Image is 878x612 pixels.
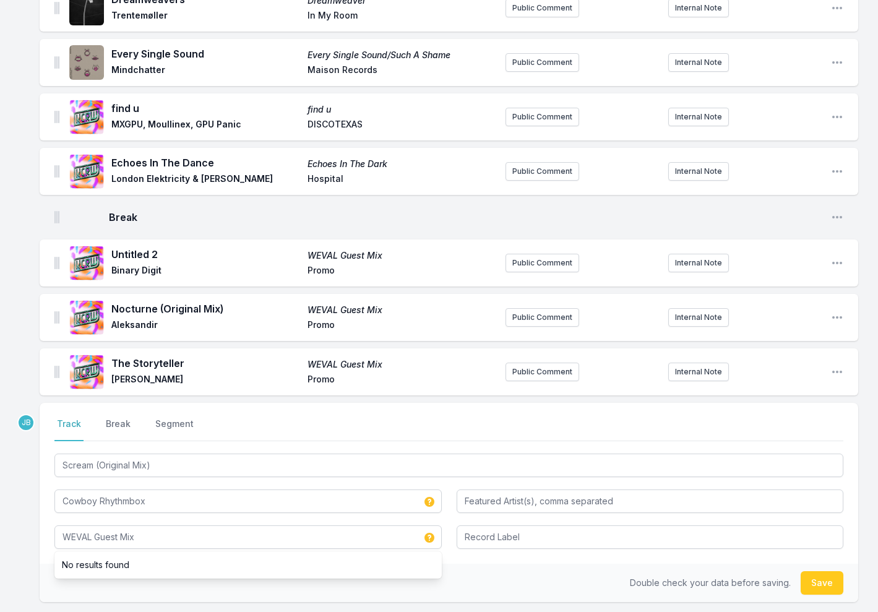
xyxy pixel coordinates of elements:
button: Public Comment [506,108,579,126]
button: Open playlist item options [831,2,843,14]
span: Trentemøller [111,9,300,24]
img: WEVAL Guest Mix [69,355,104,389]
button: Public Comment [506,53,579,72]
img: Drag Handle [54,211,59,223]
button: Internal Note [668,53,729,72]
span: Maison Records [308,64,496,79]
button: Open playlist item options [831,56,843,69]
button: Break [103,418,133,441]
button: Save [801,571,843,595]
button: Open playlist item options [831,311,843,324]
span: Untitled 2 [111,247,300,262]
span: find u [308,103,496,116]
img: Drag Handle [54,111,59,123]
button: Open playlist item options [831,257,843,269]
span: Echoes In The Dark [308,158,496,170]
button: Public Comment [506,308,579,327]
img: Drag Handle [54,2,59,14]
span: In My Room [308,9,496,24]
span: Double check your data before saving. [630,577,791,588]
span: Mindchatter [111,64,300,79]
button: Open playlist item options [831,211,843,223]
span: find u [111,101,300,116]
input: Album Title [54,525,442,549]
span: Aleksandir [111,319,300,334]
img: Drag Handle [54,311,59,324]
input: Record Label [457,525,844,549]
button: Public Comment [506,254,579,272]
img: Every Single Sound/Such A Shame [69,45,104,80]
span: Every Single Sound/Such A Shame [308,49,496,61]
button: Open playlist item options [831,366,843,378]
button: Internal Note [668,162,729,181]
button: Open playlist item options [831,111,843,123]
span: [PERSON_NAME] [111,373,300,388]
img: Drag Handle [54,257,59,269]
button: Track [54,418,84,441]
input: Artist [54,489,442,513]
img: Echoes In The Dark [69,154,104,189]
span: DISCOTEXAS [308,118,496,133]
img: WEVAL Guest Mix [69,246,104,280]
img: WEVAL Guest Mix [69,300,104,335]
span: Break [109,210,821,225]
p: Jason Bentley [17,414,35,431]
span: Promo [308,319,496,334]
span: Hospital [308,173,496,187]
button: Internal Note [668,254,729,272]
span: Nocturne (Original Mix) [111,301,300,316]
span: The Storyteller [111,356,300,371]
button: Internal Note [668,308,729,327]
img: Drag Handle [54,56,59,69]
span: London Elektricity & [PERSON_NAME] [111,173,300,187]
button: Public Comment [506,363,579,381]
button: Public Comment [506,162,579,181]
button: Segment [153,418,196,441]
span: Promo [308,373,496,388]
span: Echoes In The Dance [111,155,300,170]
span: WEVAL Guest Mix [308,249,496,262]
img: find u [69,100,104,134]
button: Open playlist item options [831,165,843,178]
li: No results found [54,554,442,576]
span: WEVAL Guest Mix [308,304,496,316]
img: Drag Handle [54,366,59,378]
button: Internal Note [668,108,729,126]
button: Internal Note [668,363,729,381]
input: Track Title [54,454,843,477]
span: MXGPU, Moullinex, GPU Panic [111,118,300,133]
img: Drag Handle [54,165,59,178]
span: Every Single Sound [111,46,300,61]
span: Binary Digit [111,264,300,279]
input: Featured Artist(s), comma separated [457,489,844,513]
span: Promo [308,264,496,279]
span: WEVAL Guest Mix [308,358,496,371]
